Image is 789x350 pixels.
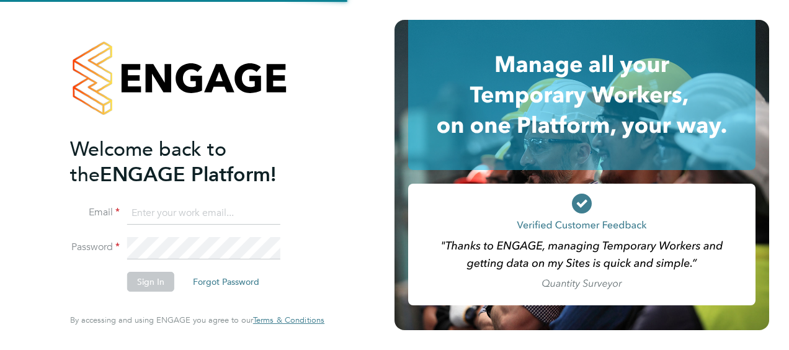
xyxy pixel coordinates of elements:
a: Terms & Conditions [253,315,324,325]
button: Sign In [127,272,174,292]
input: Enter your work email... [127,202,280,225]
span: Welcome back to the [70,137,226,187]
span: Terms & Conditions [253,315,324,325]
label: Password [70,241,120,254]
label: Email [70,206,120,219]
button: Forgot Password [183,272,269,292]
span: By accessing and using ENGAGE you agree to our [70,315,324,325]
h2: ENGAGE Platform! [70,137,312,187]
